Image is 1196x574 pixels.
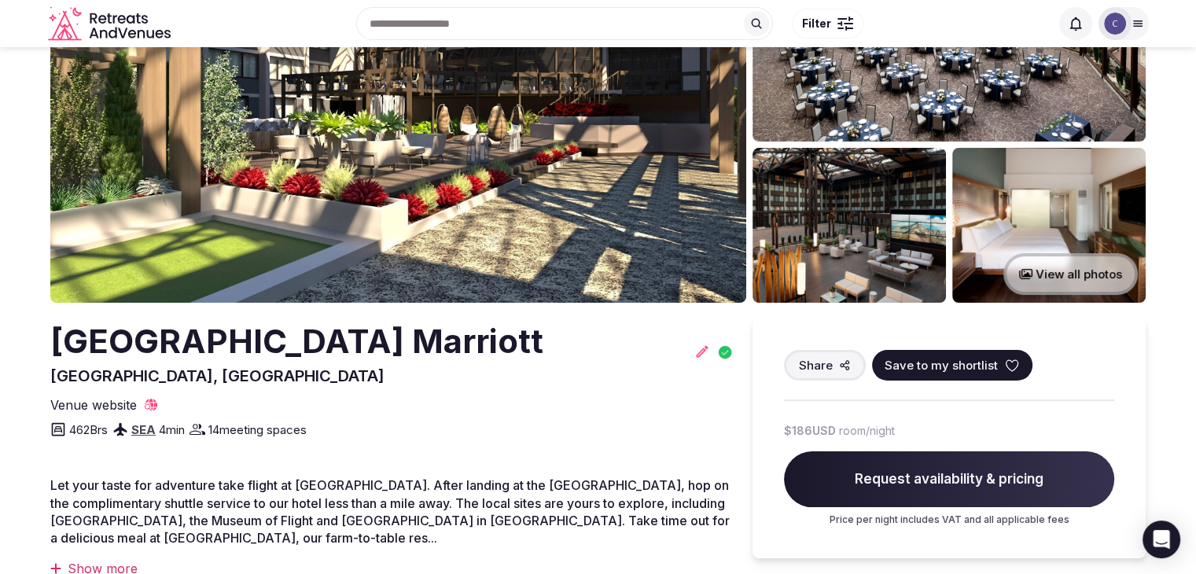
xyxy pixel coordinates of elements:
a: Venue website [50,396,159,414]
a: Visit the homepage [48,6,174,42]
img: Venue gallery photo [952,148,1146,303]
p: Price per night includes VAT and all applicable fees [784,513,1114,527]
span: 14 meeting spaces [208,421,307,438]
span: Filter [802,16,831,31]
h2: [GEOGRAPHIC_DATA] Marriott [50,318,543,365]
span: [GEOGRAPHIC_DATA], [GEOGRAPHIC_DATA] [50,366,385,385]
button: Filter [792,9,863,39]
div: Open Intercom Messenger [1143,521,1180,558]
span: Let your taste for adventure take flight at [GEOGRAPHIC_DATA]. After landing at the [GEOGRAPHIC_D... [50,477,730,546]
img: Venue gallery photo [753,148,946,303]
button: Share [784,350,866,381]
img: Catherine Mesina [1104,13,1126,35]
button: Save to my shortlist [872,350,1032,381]
button: View all photos [1003,253,1138,295]
a: SEA [131,422,156,437]
span: Save to my shortlist [885,357,998,373]
span: Venue website [50,396,137,414]
span: Request availability & pricing [784,451,1114,508]
span: Share [799,357,833,373]
span: room/night [839,423,895,439]
svg: Retreats and Venues company logo [48,6,174,42]
span: 462 Brs [69,421,108,438]
span: $186 USD [784,423,836,439]
span: 4 min [159,421,185,438]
